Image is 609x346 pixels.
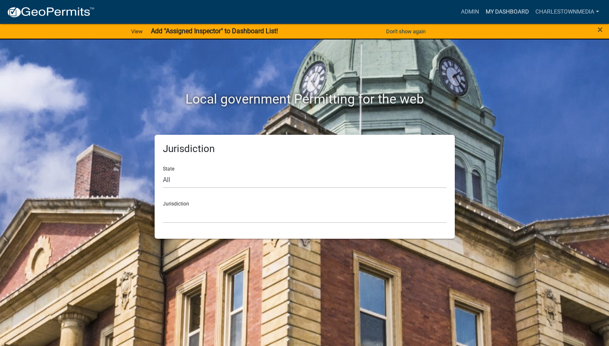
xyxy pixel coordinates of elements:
a: Admin [458,4,482,20]
strong: Add "Assigned Inspector" to Dashboard List! [151,27,278,35]
button: Don't show again [383,25,429,38]
a: View [128,25,146,38]
h2: Local government Permitting for the web [76,91,533,107]
h5: Jurisdiction [163,143,447,155]
a: CharlestownMedia [532,4,602,20]
span: × [597,24,603,35]
button: Close [597,25,603,35]
a: My Dashboard [482,4,532,20]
